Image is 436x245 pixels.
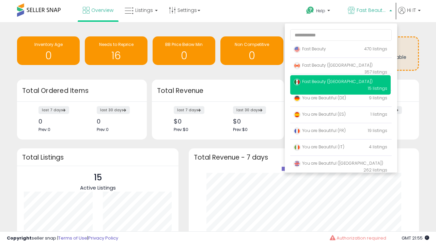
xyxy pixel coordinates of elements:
[368,128,387,133] span: 19 listings
[22,155,173,160] h3: Total Listings
[294,160,383,166] span: You are Beautiful ([GEOGRAPHIC_DATA])
[294,111,346,117] span: You are Beautiful (ES)
[38,118,77,125] div: 0
[22,86,142,96] h3: Total Ordered Items
[301,1,342,22] a: Help
[294,46,326,52] span: Fast Beauty
[7,235,32,241] strong: Copyright
[363,167,387,173] span: 262 listings
[7,235,118,242] div: seller snap | |
[233,106,266,114] label: last 30 days
[165,42,203,47] span: BB Price Below Min
[220,36,283,65] a: Non Competitive 0
[294,144,344,150] span: You are Beautiful (IT)
[294,128,346,133] span: You are Beautiful (FR)
[398,7,421,22] a: Hi IT
[306,6,314,15] i: Get Help
[407,7,416,14] span: Hi IT
[294,79,300,85] img: mexico.png
[99,42,134,47] span: Needs to Reprice
[402,235,429,241] span: 2025-08-11 21:55 GMT
[369,144,387,150] span: 4 listings
[294,46,300,53] img: usa.png
[174,127,188,132] span: Prev: $0
[294,62,300,69] img: canada.png
[174,118,213,125] div: $0
[294,128,300,134] img: france.png
[34,42,63,47] span: Inventory Age
[224,50,280,61] h1: 0
[294,62,373,68] span: Fast Beauty ([GEOGRAPHIC_DATA])
[97,127,109,132] span: Prev: 0
[157,86,279,96] h3: Total Revenue
[368,85,387,91] span: 15 listings
[88,50,144,61] h1: 16
[135,7,153,14] span: Listings
[91,7,113,14] span: Overview
[58,235,87,241] a: Terms of Use
[294,79,373,84] span: Fast Beauty ([GEOGRAPHIC_DATA])
[294,95,300,102] img: germany.png
[316,8,325,14] span: Help
[38,106,69,114] label: last 7 days
[153,36,215,65] a: BB Price Below Min 0
[97,106,130,114] label: last 30 days
[80,171,116,184] p: 15
[194,155,414,160] h3: Total Revenue - 7 days
[38,127,50,132] span: Prev: 0
[364,69,387,75] span: 357 listings
[80,184,116,191] span: Active Listings
[233,127,248,132] span: Prev: $0
[17,36,80,65] a: Inventory Age 0
[156,50,212,61] h1: 0
[369,95,387,101] span: 9 listings
[364,46,387,52] span: 470 listings
[233,118,272,125] div: $0
[20,50,76,61] h1: 0
[371,111,387,117] span: 1 listings
[97,118,135,125] div: 0
[294,144,300,151] img: italy.png
[174,106,204,114] label: last 7 days
[357,7,387,14] span: Fast Beauty ([GEOGRAPHIC_DATA])
[294,95,346,101] span: You are Beautiful (DE)
[85,36,147,65] a: Needs to Reprice 16
[235,42,269,47] span: Non Competitive
[294,111,300,118] img: spain.png
[294,160,300,167] img: uk.png
[88,235,118,241] a: Privacy Policy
